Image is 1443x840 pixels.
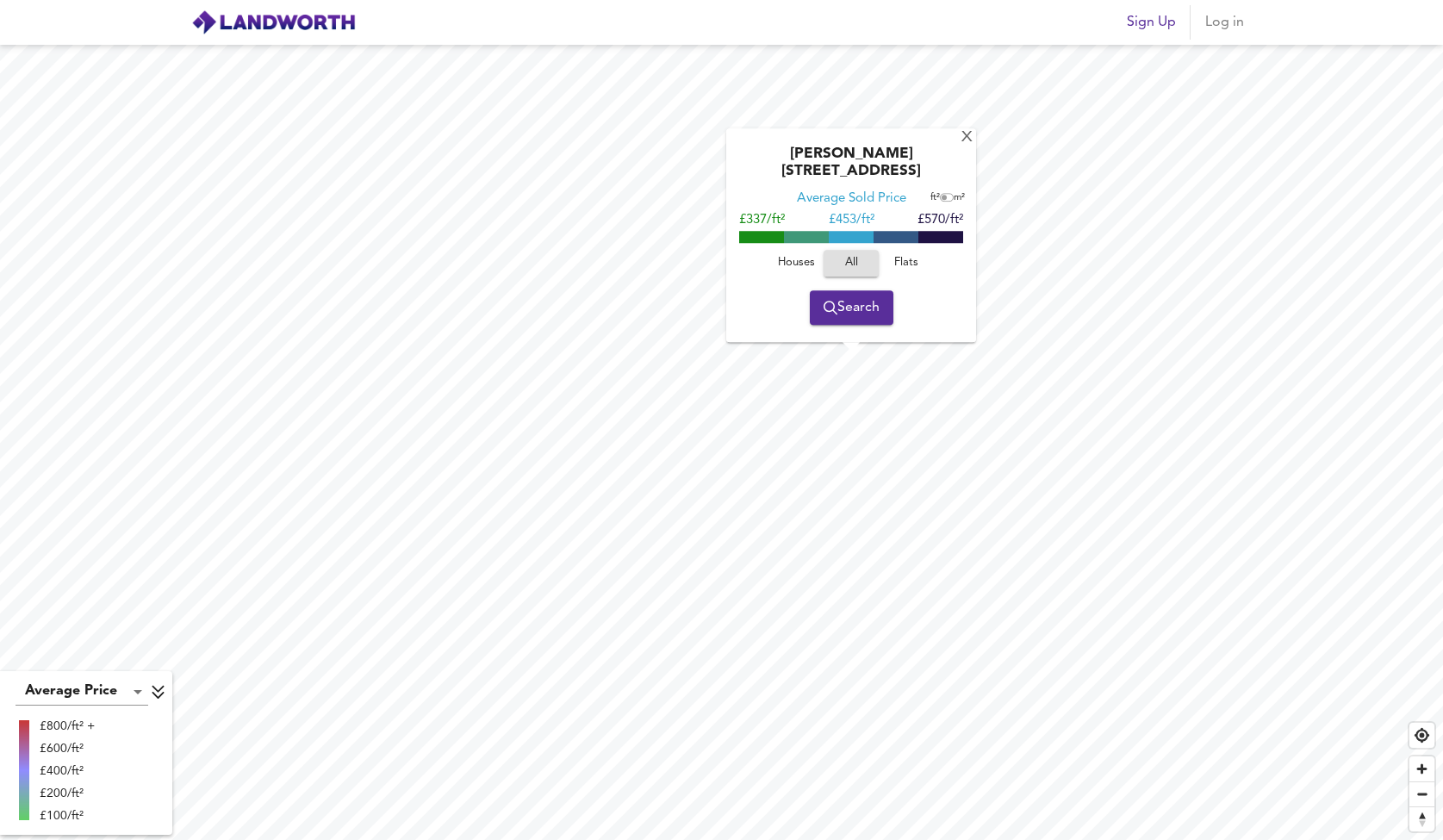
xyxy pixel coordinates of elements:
div: Average Price [16,678,148,706]
div: £200/ft² [40,785,95,802]
div: £400/ft² [40,762,95,780]
span: Houses [773,253,819,273]
span: Log in [1204,10,1246,34]
span: £570/ft² [917,214,963,227]
div: Average Sold Price [797,190,906,208]
div: £100/ft² [40,807,95,824]
button: All [824,250,879,277]
button: Zoom in [1409,756,1434,781]
button: Sign Up [1120,5,1183,40]
span: £337/ft² [739,214,785,227]
button: Log in [1197,5,1253,40]
span: Search [824,296,880,320]
button: Flats [879,250,934,277]
span: £ 453/ft² [829,214,874,227]
div: [PERSON_NAME][STREET_ADDRESS] [735,146,967,190]
span: Zoom out [1409,782,1434,806]
span: Flats [883,253,930,273]
button: Zoom out [1409,781,1434,806]
span: All [832,253,870,273]
div: £600/ft² [40,740,95,757]
button: Houses [768,250,824,277]
span: Sign Up [1127,10,1176,34]
img: logo [191,9,356,35]
span: ft² [930,193,940,202]
button: Find my location [1409,723,1434,748]
div: X [960,130,974,146]
span: m² [954,193,965,202]
button: Reset bearing to north [1409,806,1434,831]
button: Search [810,290,893,325]
div: £800/ft² + [40,718,95,735]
